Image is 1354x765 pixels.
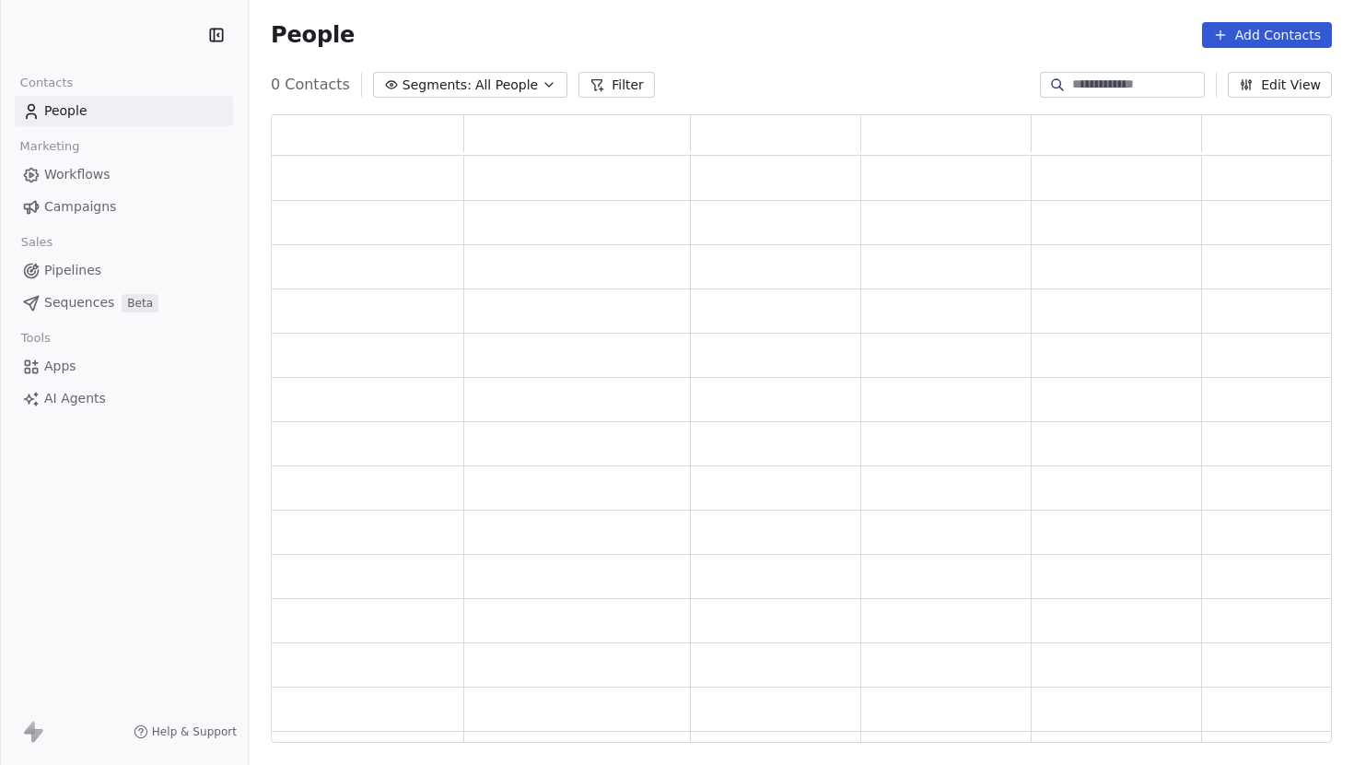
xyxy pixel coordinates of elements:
[134,724,237,739] a: Help & Support
[44,261,101,280] span: Pipelines
[403,76,472,95] span: Segments:
[475,76,538,95] span: All People
[44,197,116,217] span: Campaigns
[15,192,233,222] a: Campaigns
[271,21,355,49] span: People
[44,101,88,121] span: People
[15,255,233,286] a: Pipelines
[12,69,81,97] span: Contacts
[578,72,655,98] button: Filter
[44,165,111,184] span: Workflows
[15,383,233,414] a: AI Agents
[1202,22,1332,48] button: Add Contacts
[15,288,233,318] a: SequencesBeta
[271,74,350,96] span: 0 Contacts
[15,96,233,126] a: People
[152,724,237,739] span: Help & Support
[12,133,88,160] span: Marketing
[44,293,114,312] span: Sequences
[13,229,61,256] span: Sales
[15,159,233,190] a: Workflows
[44,357,76,376] span: Apps
[44,389,106,408] span: AI Agents
[13,324,58,352] span: Tools
[1228,72,1332,98] button: Edit View
[15,351,233,382] a: Apps
[122,294,158,312] span: Beta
